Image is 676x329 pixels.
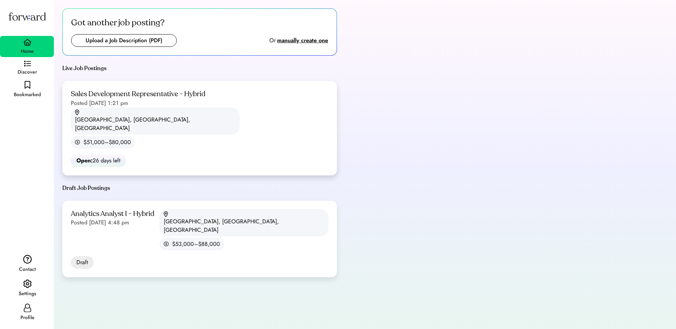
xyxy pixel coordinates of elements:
[19,290,36,298] div: Settings
[76,156,120,165] div: 26 days left
[83,138,131,147] div: $51,000–$80,000
[76,156,93,164] strong: Open:
[277,36,328,45] div: manually create one
[71,17,164,29] div: Got another job posting?
[71,89,205,99] div: Sales Development Representative - Hybrid
[18,68,37,76] div: Discover
[71,99,128,107] div: Posted [DATE] 1:21 pm
[164,217,324,234] div: [GEOGRAPHIC_DATA], [GEOGRAPHIC_DATA], [GEOGRAPHIC_DATA]
[71,256,94,269] div: Draft
[7,6,47,27] img: Forward logo
[164,211,168,217] img: location.svg
[23,279,32,288] img: settings.svg
[269,36,276,45] div: Or
[75,110,79,116] img: location.svg
[14,91,41,99] div: Bookmarked
[62,64,107,73] div: Live Job Postings
[20,314,35,322] div: Profile
[164,241,169,247] img: money.svg
[71,218,129,227] div: Posted [DATE] 4:48 pm
[71,209,154,219] div: Analytics Analyst I - Hybrid
[24,61,31,67] img: discover.svg
[23,255,32,264] img: contact.svg
[172,240,220,248] div: $53,000–$88,000
[21,47,34,56] div: Home
[62,184,110,192] div: Draft Job Postings
[75,116,236,132] div: [GEOGRAPHIC_DATA], [GEOGRAPHIC_DATA], [GEOGRAPHIC_DATA]
[23,39,32,46] img: home.svg
[25,81,30,89] img: bookmark-black.svg
[75,139,80,145] img: money.svg
[19,265,36,274] div: Contact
